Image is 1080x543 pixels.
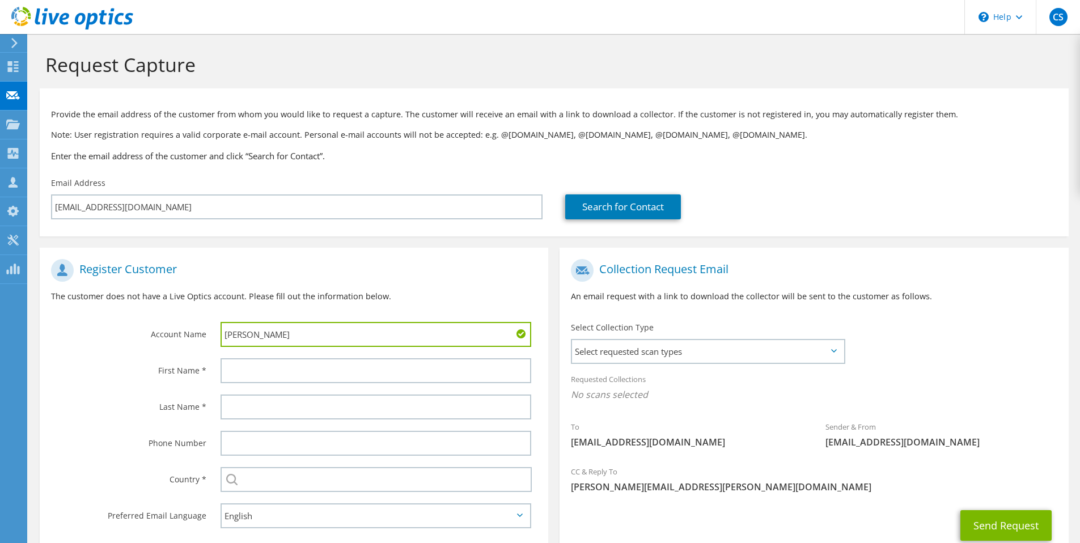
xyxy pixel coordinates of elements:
h1: Register Customer [51,259,531,282]
p: The customer does not have a Live Optics account. Please fill out the information below. [51,290,537,303]
a: Search for Contact [565,194,681,219]
div: To [560,415,814,454]
span: Select requested scan types [572,340,844,363]
p: An email request with a link to download the collector will be sent to the customer as follows. [571,290,1057,303]
label: Account Name [51,322,206,340]
h1: Collection Request Email [571,259,1051,282]
p: Note: User registration requires a valid corporate e-mail account. Personal e-mail accounts will ... [51,129,1057,141]
span: No scans selected [571,388,1057,401]
label: Phone Number [51,431,206,449]
div: Sender & From [814,415,1069,454]
svg: \n [979,12,989,22]
div: CC & Reply To [560,460,1068,499]
label: First Name * [51,358,206,376]
label: Country * [51,467,206,485]
label: Preferred Email Language [51,503,206,521]
h3: Enter the email address of the customer and click “Search for Contact”. [51,150,1057,162]
label: Select Collection Type [571,322,654,333]
h1: Request Capture [45,53,1057,77]
label: Last Name * [51,394,206,413]
button: Send Request [960,510,1052,541]
span: [EMAIL_ADDRESS][DOMAIN_NAME] [825,436,1057,448]
span: [EMAIL_ADDRESS][DOMAIN_NAME] [571,436,803,448]
span: [PERSON_NAME][EMAIL_ADDRESS][PERSON_NAME][DOMAIN_NAME] [571,481,1057,493]
label: Email Address [51,177,105,189]
span: CS [1049,8,1068,26]
p: Provide the email address of the customer from whom you would like to request a capture. The cust... [51,108,1057,121]
div: Requested Collections [560,367,1068,409]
